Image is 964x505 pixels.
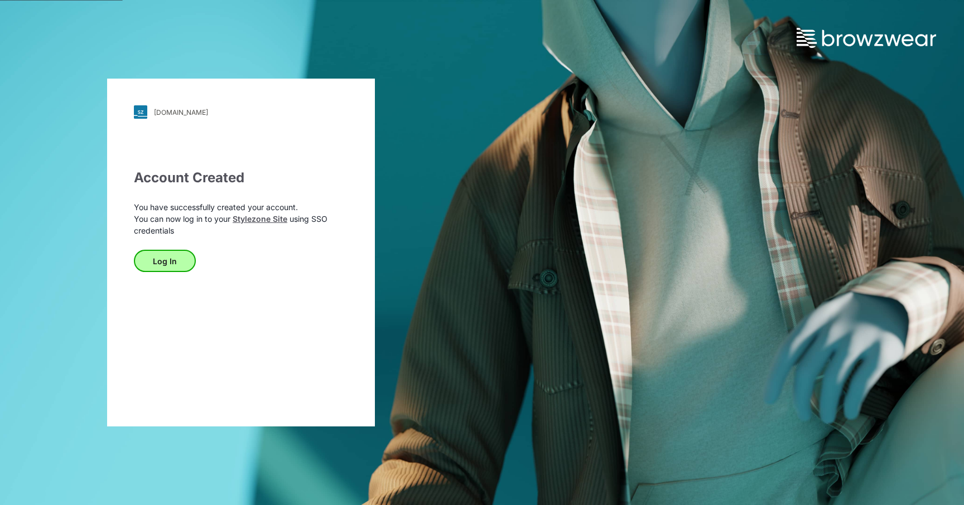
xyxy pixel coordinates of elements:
[134,201,348,213] p: You have successfully created your account.
[134,168,348,188] div: Account Created
[233,214,287,224] a: Stylezone Site
[134,213,348,236] p: You can now log in to your using SSO credentials
[134,105,147,119] img: svg+xml;base64,PHN2ZyB3aWR0aD0iMjgiIGhlaWdodD0iMjgiIHZpZXdCb3g9IjAgMCAyOCAyOCIgZmlsbD0ibm9uZSIgeG...
[134,250,196,272] button: Log In
[134,105,348,119] a: [DOMAIN_NAME]
[154,108,208,116] div: [DOMAIN_NAME]
[797,28,936,48] img: browzwear-logo.73288ffb.svg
